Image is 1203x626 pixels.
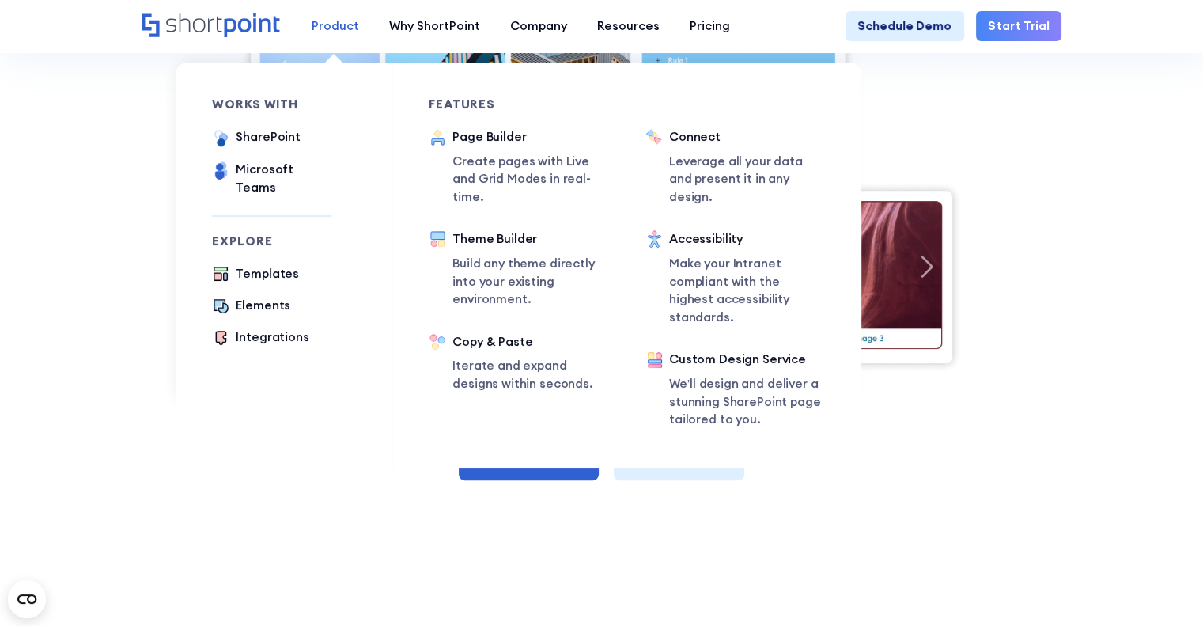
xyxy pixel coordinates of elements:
[236,297,290,315] div: Elements
[669,375,826,429] p: We’ll design and deliver a stunning SharePoint page tailored to you.
[429,128,611,207] a: Page BuilderCreate pages with Live and Grid Modes in real-time.
[429,98,609,110] div: Features
[645,230,826,327] a: AccessibilityMake your Intranet compliant with the highest accessibility standards.
[389,17,480,36] div: Why ShortPoint
[212,235,331,247] div: Explore
[846,11,963,41] a: Schedule Demo
[236,128,300,146] div: SharePoint
[452,153,611,207] p: Create pages with Live and Grid Modes in real-time.
[212,161,331,197] a: Microsoft Teams
[645,351,826,431] a: Custom Design ServiceWe’ll design and deliver a stunning SharePoint page tailored to you.
[669,153,827,207] p: Leverage all your data and present it in any design.
[212,297,290,317] a: Elements
[236,161,331,197] div: Microsoft Teams
[582,11,675,41] a: Resources
[8,580,46,618] button: Open CMP widget
[976,11,1061,41] a: Start Trial
[510,17,567,36] div: Company
[312,17,359,36] div: Product
[452,128,611,146] div: Page Builder
[236,328,308,347] div: Integrations
[452,333,609,351] div: Copy & Paste
[645,128,827,207] a: ConnectLeverage all your data and present it in any design.
[669,255,826,327] p: Make your Intranet compliant with the highest accessibility standards.
[690,17,730,36] div: Pricing
[429,230,609,309] a: Theme BuilderBuild any theme directly into your existing environment.
[452,357,609,393] p: Iterate and expand designs within seconds.
[236,265,299,283] div: Templates
[675,11,745,41] a: Pricing
[429,333,609,393] a: Copy & PasteIterate and expand designs within seconds.
[452,230,609,249] div: Theme Builder
[212,128,301,149] a: SharePoint
[212,328,309,348] a: Integrations
[374,11,495,41] a: Why ShortPoint
[495,11,582,41] a: Company
[669,351,826,369] div: Custom Design Service
[1124,550,1203,626] iframe: Chat Widget
[212,265,299,285] a: Templates
[297,11,374,41] a: Product
[452,255,609,309] p: Build any theme directly into your existing environment.
[669,128,827,146] div: Connect
[142,13,282,40] a: Home
[669,230,826,249] div: Accessibility
[597,17,660,36] div: Resources
[212,98,331,110] div: works with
